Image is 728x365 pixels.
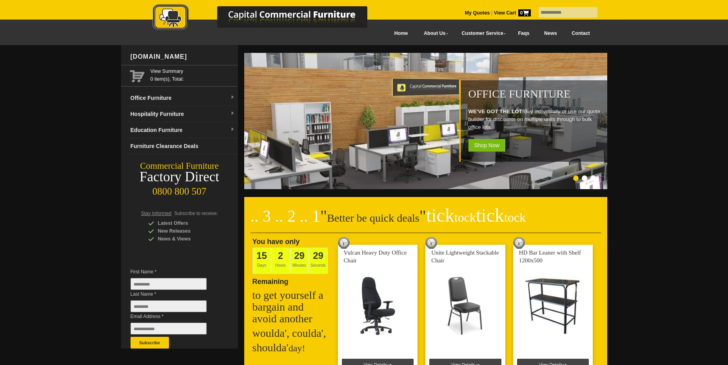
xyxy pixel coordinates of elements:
[141,211,172,216] span: Stay Informed
[338,237,350,249] img: tick tock deal clock
[573,175,579,181] li: Page dot 1
[511,25,537,42] a: Faqs
[492,10,530,16] a: View Cart0
[121,172,238,182] div: Factory Direct
[148,227,223,235] div: New Releases
[127,138,238,154] a: Furniture Clearance Deals
[230,95,235,100] img: dropdown
[252,289,331,325] h2: to get yourself a bargain and avoid another
[465,10,490,16] a: My Quotes
[468,139,506,152] span: Shop Now
[174,211,218,216] span: Subscribe to receive:
[290,248,309,274] span: Minutes
[131,300,207,312] input: Last Name *
[518,9,531,16] span: 0
[251,207,321,225] span: .. 3 .. 2 .. 1
[271,248,290,274] span: Hours
[468,108,524,114] strong: WE'VE GOT THE LOT!
[468,88,603,100] h1: Office Furniture
[453,25,510,42] a: Customer Service
[494,10,531,16] strong: View Cart
[513,237,525,249] img: tick tock deal clock
[309,248,328,274] span: Seconds
[244,53,609,189] img: Office Furniture
[256,250,267,261] span: 15
[131,4,405,35] a: Capital Commercial Furniture Logo
[419,207,526,225] span: "
[121,161,238,172] div: Commercial Furniture
[131,4,405,33] img: Capital Commercial Furniture Logo
[454,210,476,224] span: tock
[127,122,238,138] a: Education Furnituredropdown
[151,67,235,75] a: View Summary
[582,175,587,181] li: Page dot 2
[289,343,305,353] span: day!
[425,237,437,249] img: tick tock deal clock
[148,219,223,227] div: Latest Offers
[244,185,609,190] a: Office Furniture WE'VE GOT THE LOT!Buy individually or use our quote builder for discounts on mul...
[320,207,327,225] span: "
[313,250,323,261] span: 29
[252,327,331,339] h2: woulda', coulda',
[131,290,218,298] span: Last Name *
[148,235,223,243] div: News & Views
[564,25,597,42] a: Contact
[131,278,207,290] input: First Name *
[415,25,453,42] a: About Us
[537,25,564,42] a: News
[151,67,235,82] span: 0 item(s), Total:
[121,182,238,197] div: 0800 800 507
[127,106,238,122] a: Hospitality Furnituredropdown
[131,337,169,349] button: Subscribe
[252,275,289,285] span: Remaining
[131,323,207,334] input: Email Address *
[131,268,218,276] span: First Name *
[504,210,526,224] span: tock
[127,90,238,106] a: Office Furnituredropdown
[252,238,300,246] span: You have only
[278,250,283,261] span: 2
[252,248,271,274] span: Days
[230,127,235,132] img: dropdown
[252,342,331,354] h2: shoulda'
[468,108,603,131] p: Buy individually or use our quote builder for discounts on multiple units through to bulk office ...
[251,210,601,233] h2: Better be quick deals
[590,175,596,181] li: Page dot 3
[230,111,235,116] img: dropdown
[127,45,238,69] div: [DOMAIN_NAME]
[426,205,526,226] span: tick tick
[131,313,218,320] span: Email Address *
[294,250,305,261] span: 29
